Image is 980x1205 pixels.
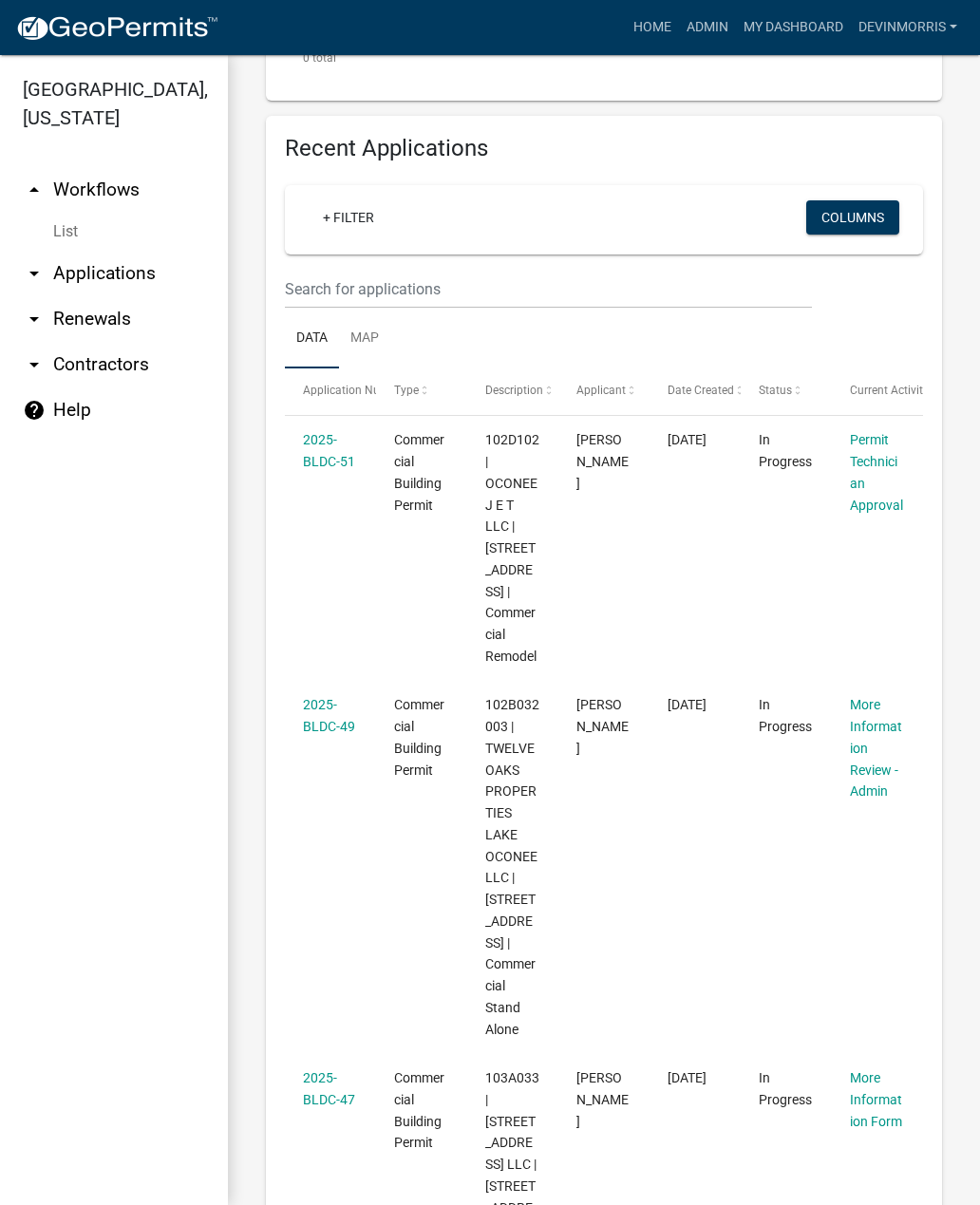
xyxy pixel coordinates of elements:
span: 09/24/2025 [668,697,707,712]
span: Robert W Nash [576,1070,629,1129]
span: Commercial Building Permit [394,432,444,512]
datatable-header-cell: Status [741,368,832,414]
i: arrow_drop_down [23,353,46,376]
a: Admin [679,9,736,46]
a: Map [339,309,390,369]
a: 2025-BLDC-51 [303,432,355,469]
span: Commercial Building Permit [394,1070,444,1150]
span: Terrell [576,697,629,756]
a: More Information Review - Admin [850,697,902,799]
span: In Progress [759,432,812,469]
span: In Progress [759,1070,812,1107]
span: Application Number [303,384,406,397]
datatable-header-cell: Current Activity [832,368,923,414]
span: Applicant [576,384,626,397]
span: 10/06/2025 [668,432,707,447]
a: Data [285,309,339,369]
datatable-header-cell: Date Created [650,368,741,414]
span: Status [759,384,792,397]
span: In Progress [759,697,812,734]
input: Search for applications [285,270,812,309]
i: help [23,399,46,422]
span: Kevin Malcolm [576,432,629,491]
a: Devinmorris [851,9,965,46]
datatable-header-cell: Applicant [558,368,650,414]
button: Columns [806,200,899,235]
span: 102D102 | OCONEE J E T LLC | 1023 A LAKE OCONEE PKWY | Commercial Remodel [485,432,539,664]
a: Home [626,9,679,46]
span: Description [485,384,543,397]
span: Date Created [668,384,734,397]
datatable-header-cell: Type [376,368,467,414]
i: arrow_drop_down [23,308,46,330]
div: 0 total [285,34,923,82]
a: Permit Technician Approval [850,432,903,512]
a: + Filter [308,200,389,235]
span: Commercial Building Permit [394,697,444,777]
span: 102B032003 | TWELVE OAKS PROPERTIES LAKE OCONEE LLC | 109 Thunder Pointe Dr. | Commercial Stand A... [485,697,539,1036]
i: arrow_drop_down [23,262,46,285]
a: My Dashboard [736,9,851,46]
a: 2025-BLDC-47 [303,1070,355,1107]
h4: Recent Applications [285,135,923,162]
i: arrow_drop_up [23,179,46,201]
a: More Information Form [850,1070,902,1129]
a: 2025-BLDC-49 [303,697,355,734]
span: 09/15/2025 [668,1070,707,1085]
span: Type [394,384,419,397]
span: Current Activity [850,384,929,397]
datatable-header-cell: Application Number [285,368,376,414]
datatable-header-cell: Description [467,368,558,414]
